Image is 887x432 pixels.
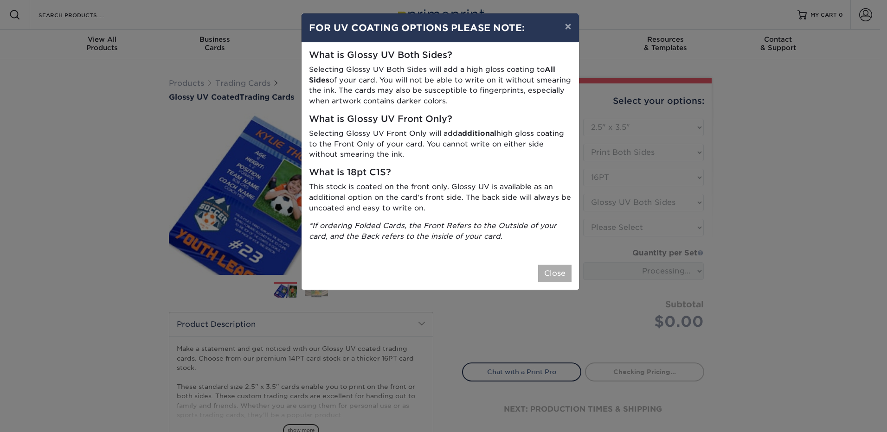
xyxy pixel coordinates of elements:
strong: All Sides [309,65,555,84]
i: *If ordering Folded Cards, the Front Refers to the Outside of your card, and the Back refers to t... [309,221,557,241]
h4: FOR UV COATING OPTIONS PLEASE NOTE: [309,21,572,35]
button: Close [538,265,572,282]
h5: What is 18pt C1S? [309,167,572,178]
button: × [557,13,578,39]
p: Selecting Glossy UV Front Only will add high gloss coating to the Front Only of your card. You ca... [309,128,572,160]
h5: What is Glossy UV Front Only? [309,114,572,125]
p: Selecting Glossy UV Both Sides will add a high gloss coating to of your card. You will not be abl... [309,64,572,107]
p: This stock is coated on the front only. Glossy UV is available as an additional option on the car... [309,182,572,213]
h5: What is Glossy UV Both Sides? [309,50,572,61]
strong: additional [458,129,496,138]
